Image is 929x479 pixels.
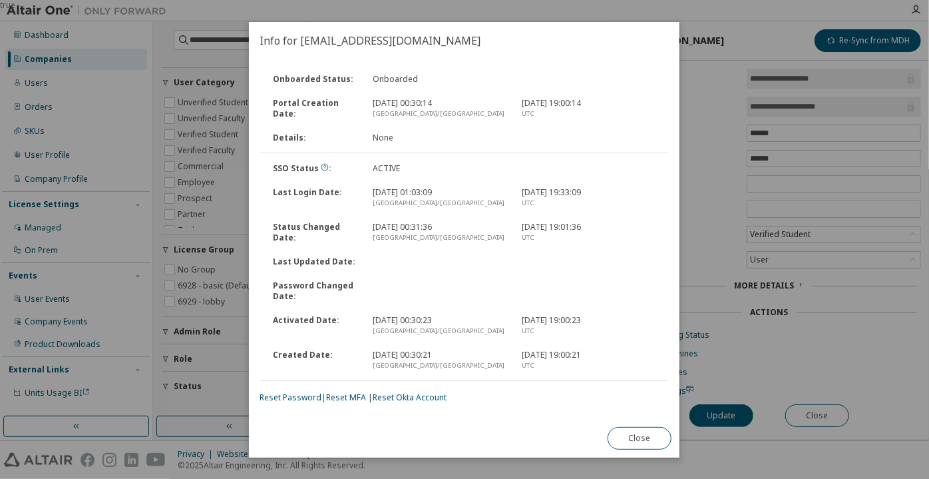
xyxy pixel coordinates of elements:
div: Last Updated Date : [265,256,365,267]
div: [DATE] 00:30:21 [365,350,514,371]
div: SSO Status : [265,163,365,174]
div: ACTIVE [365,163,514,174]
div: UTC [522,360,656,371]
button: Close [608,427,672,450]
div: Onboarded Status : [265,74,365,85]
div: [DATE] 00:30:23 [365,315,514,336]
div: Portal Creation Date : [265,98,365,119]
div: [DATE] 00:31:36 [365,222,514,243]
a: Reset Password [260,392,321,403]
div: [DATE] 19:00:14 [514,98,664,119]
div: [GEOGRAPHIC_DATA]/[GEOGRAPHIC_DATA] [373,198,506,209]
div: [DATE] 01:03:09 [365,187,514,209]
div: Details : [265,133,365,143]
a: Reset Okta Account [373,392,447,403]
div: [DATE] 19:33:09 [514,187,664,209]
div: Created Date : [265,350,365,371]
div: [DATE] 00:30:14 [365,98,514,119]
div: None [365,133,514,143]
div: [GEOGRAPHIC_DATA]/[GEOGRAPHIC_DATA] [373,109,506,119]
div: Onboarded [365,74,514,85]
div: [GEOGRAPHIC_DATA]/[GEOGRAPHIC_DATA] [373,326,506,336]
div: [GEOGRAPHIC_DATA]/[GEOGRAPHIC_DATA] [373,360,506,371]
div: [DATE] 19:01:36 [514,222,664,243]
div: UTC [522,326,656,336]
div: | | [260,392,669,403]
div: [GEOGRAPHIC_DATA]/[GEOGRAPHIC_DATA] [373,233,506,243]
div: Activated Date : [265,315,365,336]
div: UTC [522,109,656,119]
div: Password Changed Date : [265,280,365,302]
div: UTC [522,198,656,209]
div: UTC [522,233,656,243]
div: [DATE] 19:00:21 [514,350,664,371]
div: Status Changed Date : [265,222,365,243]
a: Reset MFA [326,392,366,403]
div: [DATE] 19:00:23 [514,315,664,336]
h2: Info for [EMAIL_ADDRESS][DOMAIN_NAME] [249,22,679,59]
div: Last Login Date : [265,187,365,209]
